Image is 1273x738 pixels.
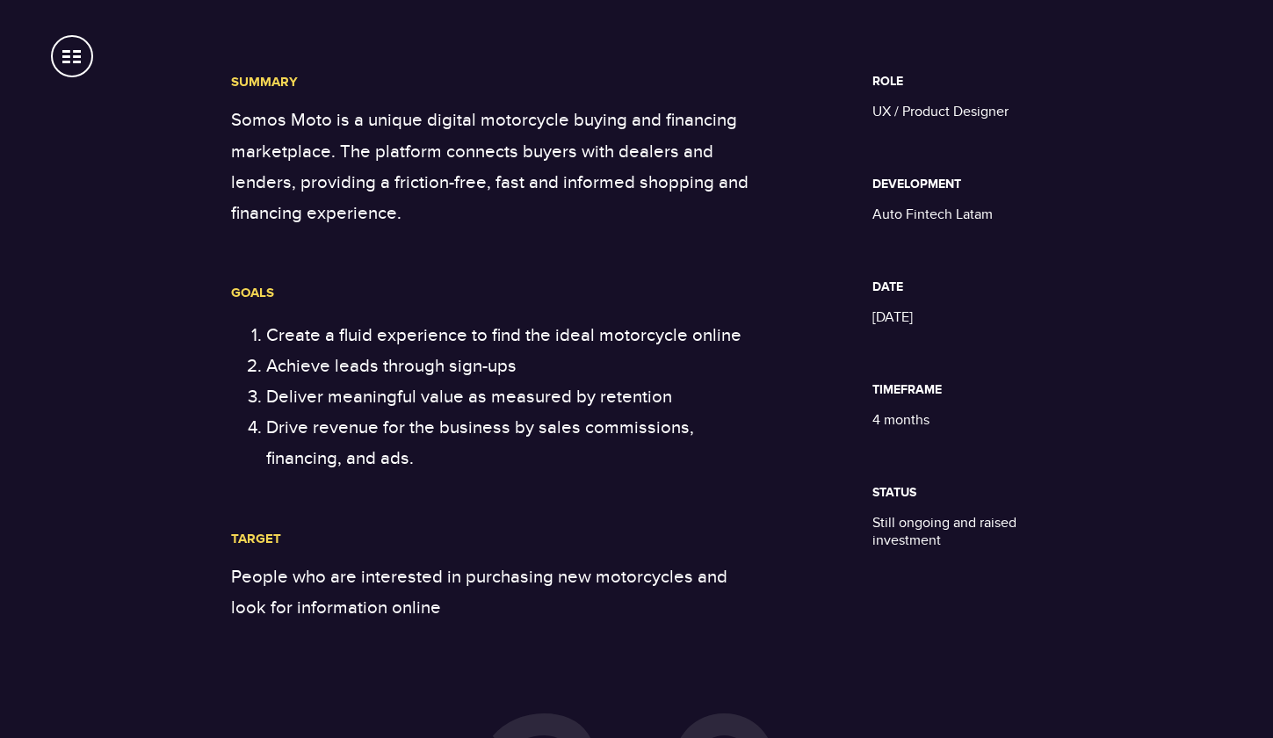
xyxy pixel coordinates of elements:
li: Drive revenue for the business by sales commissions, financing, and ads. [266,412,758,474]
p: Somos Moto is a unique digital motorcycle buying and financing marketplace. The platform connects... [231,105,758,228]
h4: Status [872,485,1043,500]
h4: Development [872,177,1043,192]
h3: Goals [231,285,758,301]
li: Deliver meaningful value as measured by retention [266,381,758,412]
p: UX / Product Designer [872,103,1043,120]
p: Still ongoing and raised investment [872,514,1043,549]
p: 4 months [872,411,1043,429]
li: Create a fluid experience to find the ideal motorcycle online [266,320,758,351]
p: People who are interested in purchasing new motorcycles and look for information online [231,561,758,623]
h4: Timeframe [872,382,1043,397]
h3: Target [231,531,758,547]
a: Auto Fintech Latam [872,206,1043,223]
li: Achieve leads through sign-ups [266,351,758,381]
h4: Date [872,279,1043,294]
p: [DATE] [872,308,1043,326]
h4: Role [872,74,1043,89]
h3: Summary [231,74,758,90]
